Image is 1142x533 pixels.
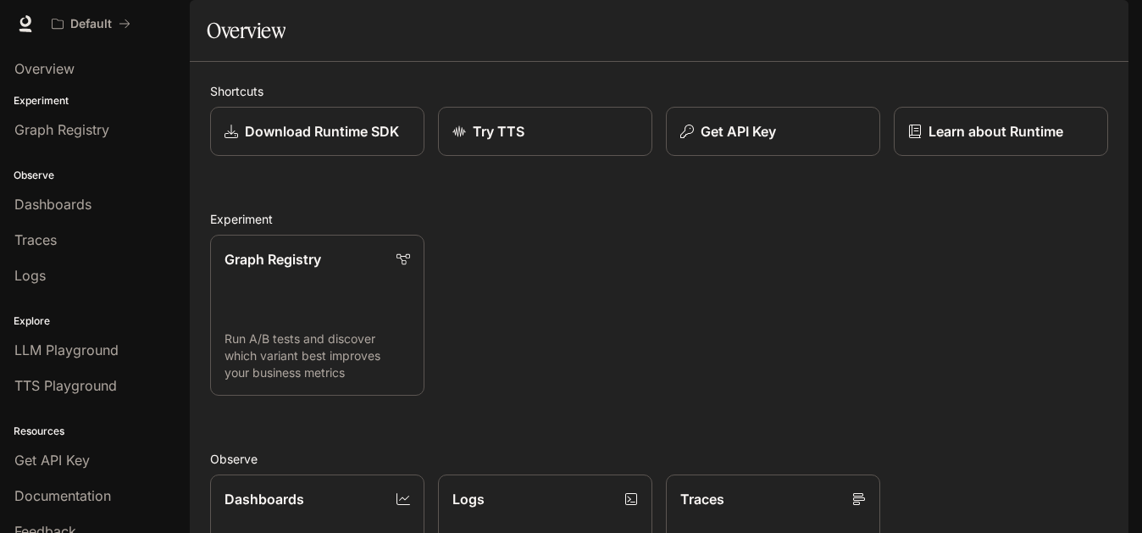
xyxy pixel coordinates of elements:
[701,121,776,142] p: Get API Key
[894,107,1108,156] a: Learn about Runtime
[225,249,321,269] p: Graph Registry
[210,235,424,396] a: Graph RegistryRun A/B tests and discover which variant best improves your business metrics
[225,489,304,509] p: Dashboards
[44,7,138,41] button: All workspaces
[210,107,424,156] a: Download Runtime SDK
[245,121,399,142] p: Download Runtime SDK
[210,210,1108,228] h2: Experiment
[225,330,410,381] p: Run A/B tests and discover which variant best improves your business metrics
[666,107,880,156] button: Get API Key
[207,14,285,47] h1: Overview
[929,121,1063,142] p: Learn about Runtime
[210,82,1108,100] h2: Shortcuts
[452,489,485,509] p: Logs
[680,489,724,509] p: Traces
[70,17,112,31] p: Default
[438,107,652,156] a: Try TTS
[473,121,524,142] p: Try TTS
[210,450,1108,468] h2: Observe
